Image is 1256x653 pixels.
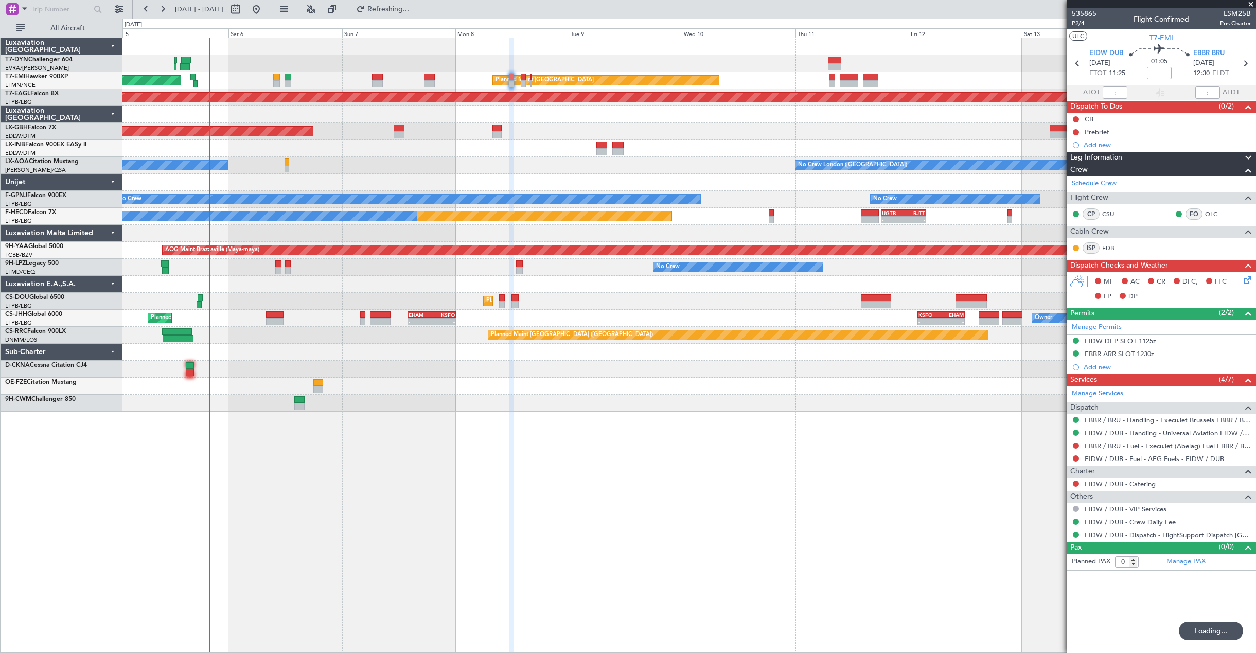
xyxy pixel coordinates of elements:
[1070,260,1168,272] span: Dispatch Checks and Weather
[1070,542,1082,554] span: Pax
[1022,28,1135,38] div: Sat 13
[1134,14,1189,25] div: Flight Confirmed
[1085,442,1251,450] a: EBBR / BRU - Fuel - ExecuJet (Abelag) Fuel EBBR / BRU
[1085,480,1156,488] a: EIDW / DUB - Catering
[873,191,897,207] div: No Crew
[1130,277,1140,287] span: AC
[228,28,342,38] div: Sat 6
[1186,208,1202,220] div: FO
[491,327,653,343] div: Planned Maint [GEOGRAPHIC_DATA] ([GEOGRAPHIC_DATA])
[5,294,64,301] a: CS-DOUGlobal 6500
[1085,349,1154,358] div: EBBR ARR SLOT 1230z
[175,5,223,14] span: [DATE] - [DATE]
[882,210,904,216] div: UGTB
[1103,86,1127,99] input: --:--
[1104,292,1111,302] span: FP
[5,57,73,63] a: T7-DYNChallenger 604
[1089,68,1106,79] span: ETOT
[496,73,594,88] div: Planned Maint [GEOGRAPHIC_DATA]
[1085,518,1176,526] a: EIDW / DUB - Crew Daily Fee
[5,243,28,250] span: 9H-YAA
[882,217,904,223] div: -
[1205,209,1228,219] a: OLC
[1084,363,1251,372] div: Add new
[1083,242,1100,254] div: ISP
[5,362,87,368] a: D-CKNACessna Citation CJ4
[27,25,109,32] span: All Aircraft
[5,251,32,259] a: FCBB/BZV
[151,310,313,326] div: Planned Maint [GEOGRAPHIC_DATA] ([GEOGRAPHIC_DATA])
[5,311,62,317] a: CS-JHHGlobal 6000
[5,64,69,72] a: EVRA/[PERSON_NAME]
[1157,277,1165,287] span: CR
[5,192,66,199] a: F-GPNJFalcon 900EX
[5,200,32,208] a: LFPB/LBG
[1085,115,1093,123] div: CB
[5,125,56,131] a: LX-GBHFalcon 7X
[5,142,25,148] span: LX-INB
[1128,292,1138,302] span: DP
[5,328,27,334] span: CS-RRC
[1070,164,1088,176] span: Crew
[1070,101,1122,113] span: Dispatch To-Dos
[5,260,26,267] span: 9H-LPZ
[5,57,28,63] span: T7-DYN
[1069,31,1087,41] button: UTC
[1070,308,1094,320] span: Permits
[1085,128,1109,136] div: Prebrief
[1070,226,1109,238] span: Cabin Crew
[1072,322,1122,332] a: Manage Permits
[1085,531,1251,539] a: EIDW / DUB - Dispatch - FlightSupport Dispatch [GEOGRAPHIC_DATA]
[1166,557,1206,567] a: Manage PAX
[569,28,682,38] div: Tue 9
[5,260,59,267] a: 9H-LPZLegacy 500
[1223,87,1240,98] span: ALDT
[1070,491,1093,503] span: Others
[5,74,25,80] span: T7-EMI
[1219,374,1234,385] span: (4/7)
[5,319,32,327] a: LFPB/LBG
[165,242,259,258] div: AOG Maint Brazzaville (Maya-maya)
[1179,622,1243,640] div: Loading...
[1102,243,1125,253] a: FDB
[1215,277,1227,287] span: FFC
[1070,192,1108,204] span: Flight Crew
[656,259,680,275] div: No Crew
[5,91,30,97] span: T7-EAGL
[795,28,909,38] div: Thu 11
[909,28,1022,38] div: Fri 12
[367,6,410,13] span: Refreshing...
[5,132,36,140] a: EDLW/DTM
[5,209,56,216] a: F-HECDFalcon 7X
[31,2,91,17] input: Trip Number
[1072,389,1123,399] a: Manage Services
[1072,19,1096,28] span: P2/4
[5,142,86,148] a: LX-INBFalcon 900EX EASy II
[342,28,455,38] div: Sun 7
[1085,454,1224,463] a: EIDW / DUB - Fuel - AEG Fuels - EIDW / DUB
[1193,48,1225,59] span: EBBR BRU
[125,21,142,29] div: [DATE]
[1089,48,1123,59] span: EIDW DUB
[5,166,66,174] a: [PERSON_NAME]/QSA
[1182,277,1198,287] span: DFC,
[11,20,112,37] button: All Aircraft
[941,312,964,318] div: EHAM
[5,192,27,199] span: F-GPNJ
[1219,101,1234,112] span: (0/2)
[941,319,964,325] div: -
[1085,505,1166,514] a: EIDW / DUB - VIP Services
[1070,374,1097,386] span: Services
[5,396,31,402] span: 9H-CWM
[1035,310,1052,326] div: Owner
[5,209,28,216] span: F-HECD
[1083,208,1100,220] div: CP
[1085,337,1156,345] div: EIDW DEP SLOT 1125z
[5,98,32,106] a: LFPB/LBG
[1070,402,1099,414] span: Dispatch
[351,1,413,17] button: Refreshing...
[5,311,27,317] span: CS-JHH
[918,319,941,325] div: -
[904,217,925,223] div: -
[5,74,68,80] a: T7-EMIHawker 900XP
